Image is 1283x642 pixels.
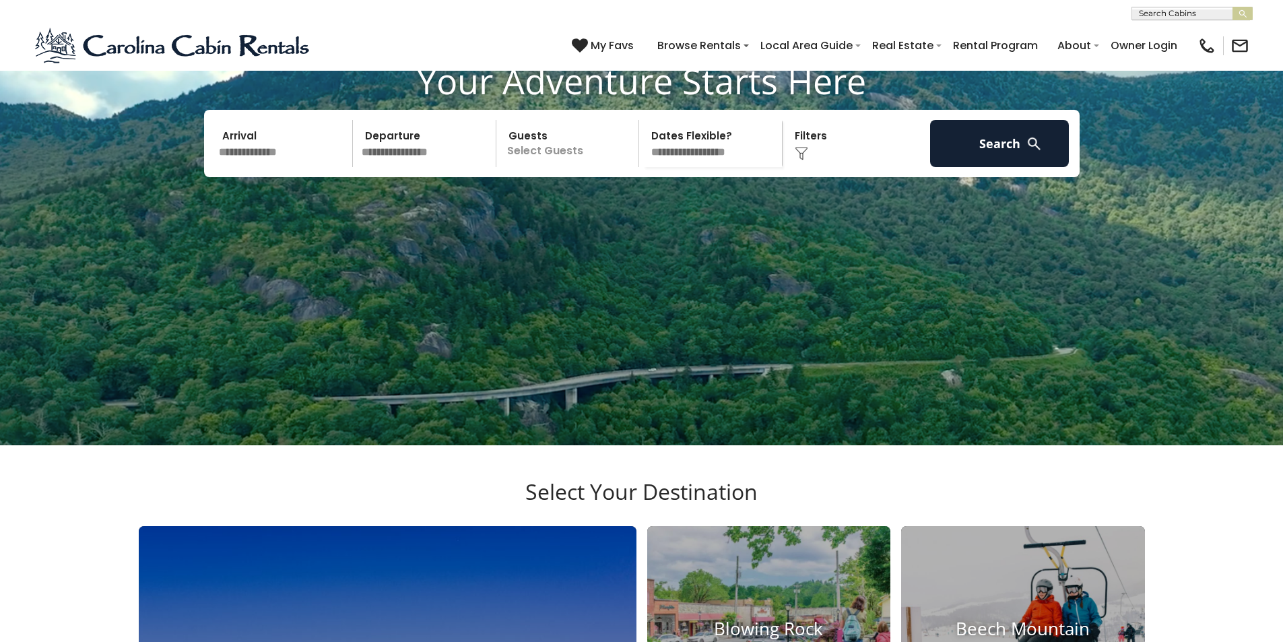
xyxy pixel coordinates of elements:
[865,34,940,57] a: Real Estate
[1026,135,1043,152] img: search-regular-white.png
[795,147,808,160] img: filter--v1.png
[500,120,639,167] p: Select Guests
[647,618,891,639] h4: Blowing Rock
[34,26,313,66] img: Blue-2.png
[651,34,748,57] a: Browse Rentals
[1197,36,1216,55] img: phone-regular-black.png
[591,37,634,54] span: My Favs
[901,618,1145,639] h4: Beech Mountain
[1104,34,1184,57] a: Owner Login
[946,34,1045,57] a: Rental Program
[1230,36,1249,55] img: mail-regular-black.png
[1051,34,1098,57] a: About
[930,120,1070,167] button: Search
[10,60,1273,102] h1: Your Adventure Starts Here
[572,37,637,55] a: My Favs
[137,479,1147,526] h3: Select Your Destination
[754,34,859,57] a: Local Area Guide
